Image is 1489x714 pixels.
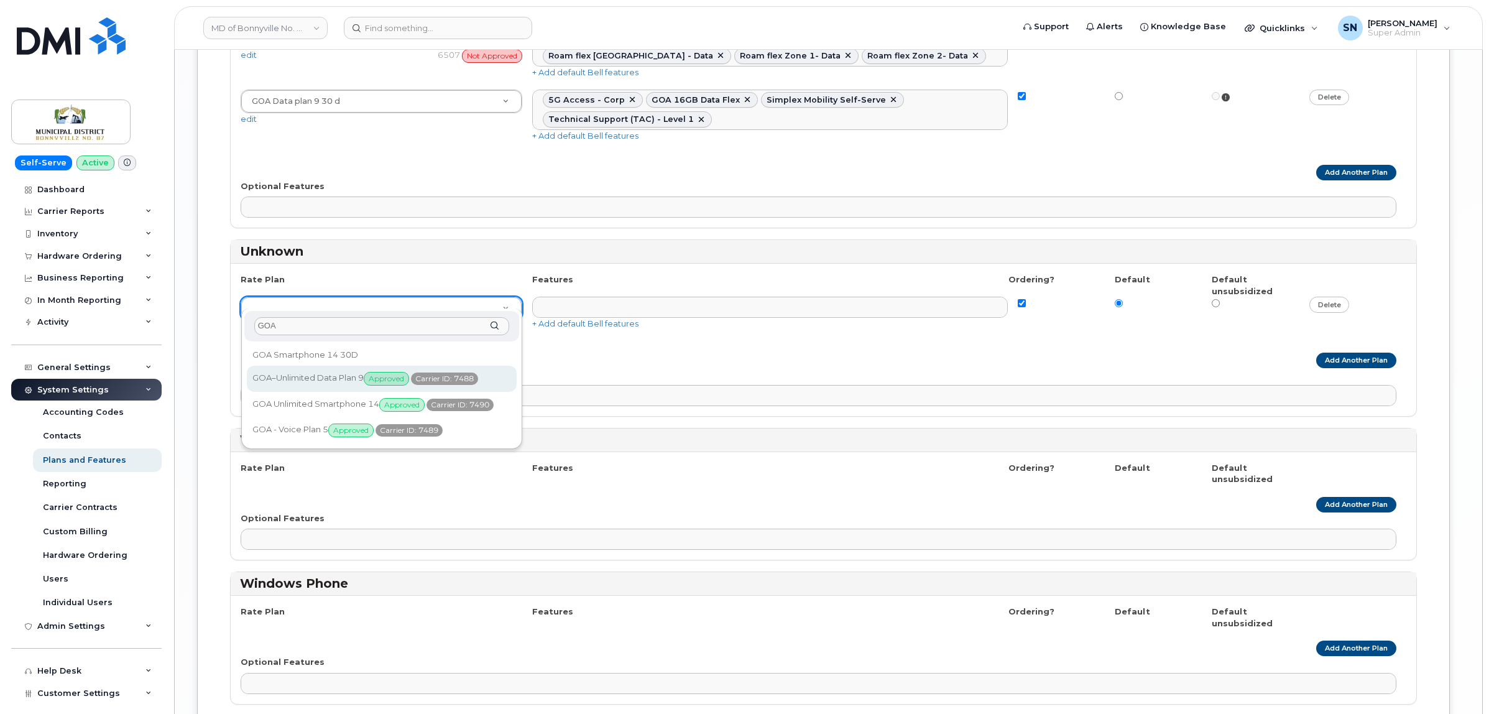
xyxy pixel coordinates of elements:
[248,345,515,364] div: GOA Smartphone 14 30D
[426,399,494,411] span: Carrier ID: 7490
[328,424,374,437] span: Approved
[248,393,515,417] div: GOA Unlimited Smartphone 14
[411,373,478,385] span: Carrier ID: 7488
[248,367,515,391] div: GOA–Unlimited Data Plan 9
[376,424,443,437] span: Carrier ID: 7489
[379,398,425,412] span: Approved
[248,419,515,442] div: GOA - Voice Plan 5
[364,372,409,386] span: Approved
